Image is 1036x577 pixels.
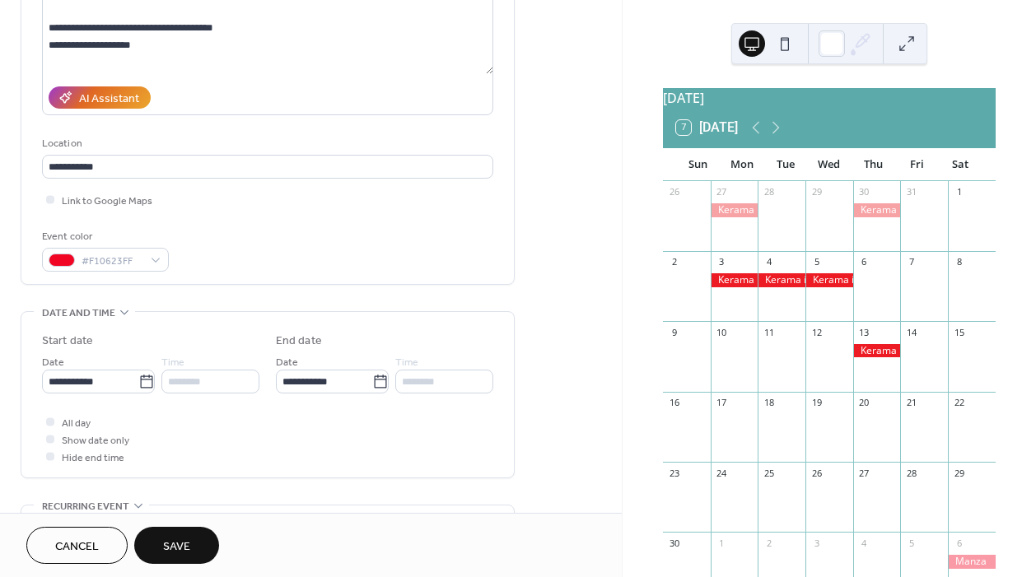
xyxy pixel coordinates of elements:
[953,186,965,198] div: 1
[395,354,418,371] span: Time
[953,467,965,479] div: 29
[716,256,728,268] div: 3
[905,397,917,409] div: 21
[42,333,93,350] div: Start date
[668,537,680,549] div: 30
[905,256,917,268] div: 7
[763,397,775,409] div: 18
[763,148,807,181] div: Tue
[763,467,775,479] div: 25
[716,537,728,549] div: 1
[805,273,853,287] div: Kerama islands
[807,148,851,181] div: Wed
[810,537,823,549] div: 3
[858,256,870,268] div: 6
[716,326,728,338] div: 10
[42,305,115,322] span: Date and time
[663,88,996,108] div: [DATE]
[858,326,870,338] div: 13
[163,538,190,556] span: Save
[276,354,298,371] span: Date
[670,116,744,139] button: 7[DATE]
[42,228,166,245] div: Event color
[953,326,965,338] div: 15
[42,354,64,371] span: Date
[49,86,151,109] button: AI Assistant
[763,537,775,549] div: 2
[948,555,996,569] div: Manza
[161,354,184,371] span: Time
[62,193,152,210] span: Link to Google Maps
[668,397,680,409] div: 16
[810,397,823,409] div: 19
[853,203,901,217] div: Kerama islands
[858,397,870,409] div: 20
[668,186,680,198] div: 26
[668,467,680,479] div: 23
[953,397,965,409] div: 22
[858,537,870,549] div: 4
[716,186,728,198] div: 27
[26,527,128,564] button: Cancel
[851,148,894,181] div: Thu
[763,256,775,268] div: 4
[42,135,490,152] div: Location
[134,527,219,564] button: Save
[763,326,775,338] div: 11
[905,186,917,198] div: 31
[858,467,870,479] div: 27
[711,203,758,217] div: Kerama islands
[79,91,139,108] div: AI Assistant
[853,344,901,358] div: Kerama islands
[758,273,805,287] div: Kerama islands
[953,537,965,549] div: 6
[720,148,763,181] div: Mon
[895,148,939,181] div: Fri
[276,333,322,350] div: End date
[55,538,99,556] span: Cancel
[62,415,91,432] span: All day
[82,253,142,270] span: #F10623FF
[716,397,728,409] div: 17
[62,432,129,449] span: Show date only
[810,186,823,198] div: 29
[905,467,917,479] div: 28
[676,148,720,181] div: Sun
[763,186,775,198] div: 28
[810,467,823,479] div: 26
[42,498,129,515] span: Recurring event
[668,256,680,268] div: 2
[810,326,823,338] div: 12
[905,326,917,338] div: 14
[953,256,965,268] div: 8
[716,467,728,479] div: 24
[810,256,823,268] div: 5
[939,148,982,181] div: Sat
[711,273,758,287] div: Kerama islands
[62,449,124,467] span: Hide end time
[668,326,680,338] div: 9
[905,537,917,549] div: 5
[858,186,870,198] div: 30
